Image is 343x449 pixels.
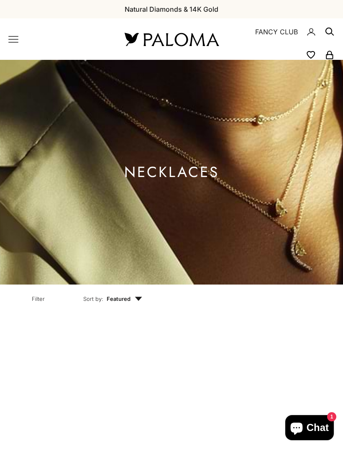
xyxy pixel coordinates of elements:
span: Featured [107,295,142,303]
p: Natural Diamonds & 14K Gold [125,4,218,15]
h1: Necklaces [124,167,219,177]
nav: Primary navigation [8,34,105,44]
button: Filter [13,285,64,310]
button: Sort by: Featured [64,285,161,310]
a: FANCY CLUB [255,26,298,37]
nav: Secondary navigation [238,18,335,60]
inbox-online-store-chat: Shopify online store chat [283,415,336,442]
span: Sort by: [83,295,103,303]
